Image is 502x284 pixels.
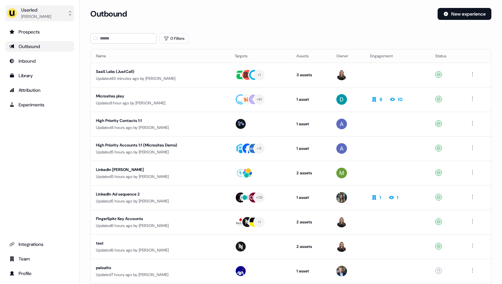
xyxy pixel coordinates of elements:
[296,96,325,103] div: 1 asset
[9,87,70,93] div: Attribution
[5,239,74,250] a: Go to integrations
[90,9,127,19] h3: Outbound
[257,145,261,151] div: + 9
[336,143,347,154] img: Aaron
[336,70,347,80] img: Geneviève
[96,271,224,278] div: Updated 7 hours ago by [PERSON_NAME]
[9,256,70,262] div: Team
[9,58,70,64] div: Inbound
[336,266,347,276] img: Yann
[5,85,74,95] a: Go to attribution
[5,254,74,264] a: Go to team
[5,27,74,37] a: Go to prospects
[9,28,70,35] div: Prospects
[296,72,325,78] div: 3 assets
[96,117,221,124] div: High Priority Contacts 1:1
[5,41,74,52] a: Go to outbound experience
[256,195,263,200] div: + 123
[159,33,189,44] button: 0 Filters
[96,93,221,99] div: Microsites play
[96,215,221,222] div: FingerSpitz Key Accounts
[96,191,221,198] div: LinkedIn Ad sequence 2
[96,166,221,173] div: LinkedIn [PERSON_NAME]
[336,168,347,178] img: Mickael
[229,49,292,63] th: Targets
[258,219,261,225] div: + 1
[5,5,74,21] button: Userled[PERSON_NAME]
[96,100,224,106] div: Updated 1 hour ago by [PERSON_NAME]
[331,49,365,63] th: Owner
[96,247,224,254] div: Updated 6 hours ago by [PERSON_NAME]
[9,270,70,277] div: Profile
[296,170,325,176] div: 2 assets
[257,96,262,102] div: + 61
[336,217,347,227] img: Geneviève
[379,194,381,201] div: 1
[336,94,347,105] img: David
[397,194,398,201] div: 1
[5,268,74,279] a: Go to profile
[336,119,347,129] img: Aaron
[258,72,261,78] div: + 1
[5,70,74,81] a: Go to templates
[398,96,403,103] div: 10
[96,75,224,82] div: Updated 43 minutes ago by [PERSON_NAME]
[9,101,70,108] div: Experiments
[296,121,325,127] div: 1 asset
[430,49,463,63] th: Status
[96,173,224,180] div: Updated 5 hours ago by [PERSON_NAME]
[291,49,331,63] th: Assets
[5,99,74,110] a: Go to experiments
[96,240,221,247] div: test
[96,68,221,75] div: SaaS Labs (JustCall)
[296,268,325,274] div: 1 asset
[96,124,224,131] div: Updated 4 hours ago by [PERSON_NAME]
[21,7,51,13] div: Userled
[9,241,70,248] div: Integrations
[21,13,51,20] div: [PERSON_NAME]
[5,56,74,66] a: Go to Inbound
[296,243,325,250] div: 2 assets
[336,241,347,252] img: Geneviève
[296,194,325,201] div: 1 asset
[96,149,224,155] div: Updated 5 hours ago by [PERSON_NAME]
[91,49,229,63] th: Name
[336,192,347,203] img: Charlotte
[296,219,325,225] div: 2 assets
[9,43,70,50] div: Outbound
[9,72,70,79] div: Library
[96,198,224,204] div: Updated 5 hours ago by [PERSON_NAME]
[365,49,430,63] th: Engagement
[379,96,382,103] div: 8
[96,264,221,271] div: paloalto
[438,8,491,20] button: New experience
[96,142,221,148] div: High Priority Accounts 1:1 (Microsites Demo)
[296,145,325,152] div: 1 asset
[96,222,224,229] div: Updated 6 hours ago by [PERSON_NAME]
